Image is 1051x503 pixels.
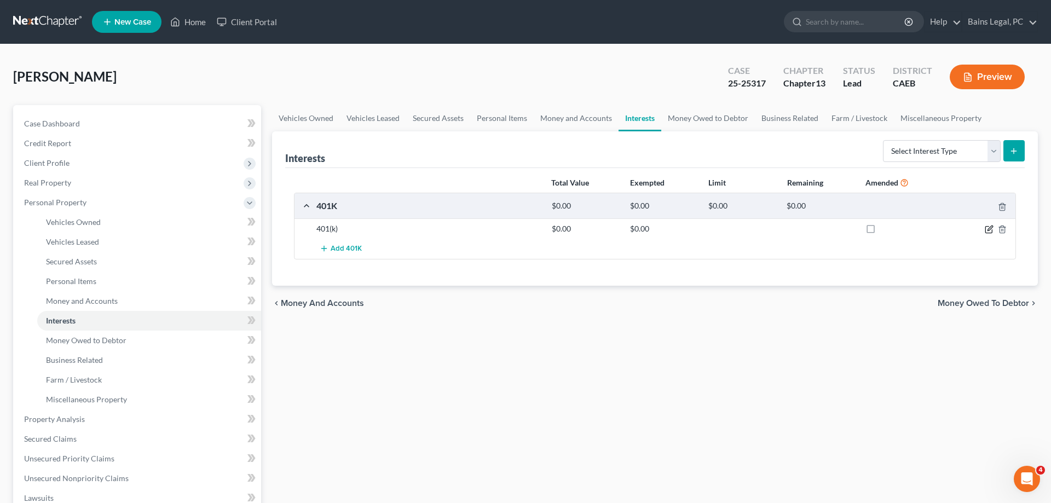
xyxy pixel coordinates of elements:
div: $0.00 [781,201,859,211]
a: Credit Report [15,134,261,153]
span: Money Owed to Debtor [938,299,1029,308]
a: Unsecured Priority Claims [15,449,261,469]
button: chevron_left Money and Accounts [272,299,364,308]
a: Bains Legal, PC [962,12,1037,32]
span: Secured Assets [46,257,97,266]
strong: Total Value [551,178,589,187]
div: $0.00 [625,223,703,234]
a: Business Related [755,105,825,131]
span: Farm / Livestock [46,375,102,384]
div: Case [728,65,766,77]
div: Interests [285,152,325,165]
span: Client Profile [24,158,70,167]
a: Case Dashboard [15,114,261,134]
a: Help [925,12,961,32]
span: Interests [46,316,76,325]
div: CAEB [893,77,932,90]
span: Lawsuits [24,493,54,502]
span: Add 401K [331,245,362,253]
div: Status [843,65,875,77]
a: Vehicles Owned [37,212,261,232]
span: Money and Accounts [281,299,364,308]
a: Money and Accounts [534,105,619,131]
a: Farm / Livestock [37,370,261,390]
a: Unsecured Nonpriority Claims [15,469,261,488]
span: Real Property [24,178,71,187]
strong: Limit [708,178,726,187]
a: Interests [619,105,661,131]
div: Chapter [783,77,825,90]
span: Unsecured Nonpriority Claims [24,473,129,483]
div: 401(k) [311,223,546,234]
span: 13 [816,78,825,88]
a: Client Portal [211,12,282,32]
span: Personal Items [46,276,96,286]
button: Add 401K [316,239,365,259]
a: Business Related [37,350,261,370]
a: Personal Items [470,105,534,131]
span: Case Dashboard [24,119,80,128]
div: 401K [311,200,546,211]
a: Miscellaneous Property [894,105,988,131]
a: Interests [37,311,261,331]
div: 25-25317 [728,77,766,90]
span: [PERSON_NAME] [13,68,117,84]
span: Vehicles Owned [46,217,101,227]
button: Preview [950,65,1025,89]
div: Lead [843,77,875,90]
a: Home [165,12,211,32]
a: Secured Claims [15,429,261,449]
strong: Remaining [787,178,823,187]
a: Property Analysis [15,409,261,429]
a: Money and Accounts [37,291,261,311]
div: $0.00 [625,201,703,211]
a: Money Owed to Debtor [37,331,261,350]
span: Business Related [46,355,103,365]
a: Money Owed to Debtor [661,105,755,131]
a: Miscellaneous Property [37,390,261,409]
a: Vehicles Leased [37,232,261,252]
i: chevron_right [1029,299,1038,308]
iframe: Intercom live chat [1014,466,1040,492]
a: Farm / Livestock [825,105,894,131]
div: $0.00 [546,201,625,211]
div: Chapter [783,65,825,77]
div: $0.00 [703,201,781,211]
span: Personal Property [24,198,86,207]
button: Money Owed to Debtor chevron_right [938,299,1038,308]
div: $0.00 [546,223,625,234]
a: Vehicles Leased [340,105,406,131]
span: Credit Report [24,138,71,148]
span: Unsecured Priority Claims [24,454,114,463]
span: Money and Accounts [46,296,118,305]
a: Secured Assets [37,252,261,271]
div: District [893,65,932,77]
i: chevron_left [272,299,281,308]
a: Vehicles Owned [272,105,340,131]
span: New Case [114,18,151,26]
span: Property Analysis [24,414,85,424]
strong: Exempted [630,178,665,187]
span: Money Owed to Debtor [46,336,126,345]
span: Miscellaneous Property [46,395,127,404]
span: Vehicles Leased [46,237,99,246]
a: Secured Assets [406,105,470,131]
span: 4 [1036,466,1045,475]
strong: Amended [865,178,898,187]
input: Search by name... [806,11,906,32]
span: Secured Claims [24,434,77,443]
a: Personal Items [37,271,261,291]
